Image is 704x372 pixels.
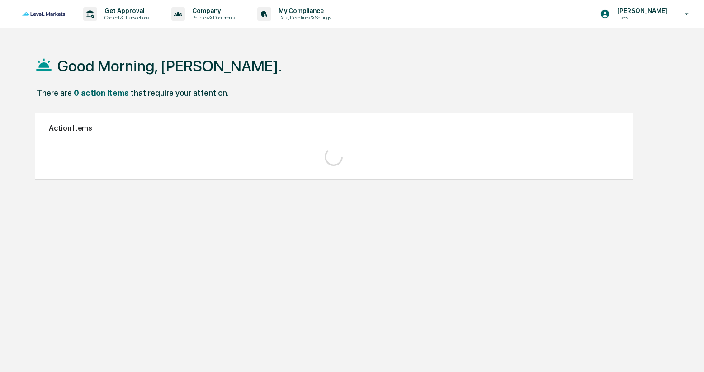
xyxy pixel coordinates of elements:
p: Data, Deadlines & Settings [271,14,335,21]
p: [PERSON_NAME] [610,7,672,14]
p: Users [610,14,672,21]
p: Company [185,7,239,14]
h2: Action Items [49,124,619,132]
p: Get Approval [97,7,153,14]
p: Content & Transactions [97,14,153,21]
p: Policies & Documents [185,14,239,21]
img: logo [22,12,65,16]
h1: Good Morning, [PERSON_NAME]. [57,57,282,75]
div: There are [37,88,72,98]
p: My Compliance [271,7,335,14]
div: 0 action items [74,88,129,98]
div: that require your attention. [131,88,229,98]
